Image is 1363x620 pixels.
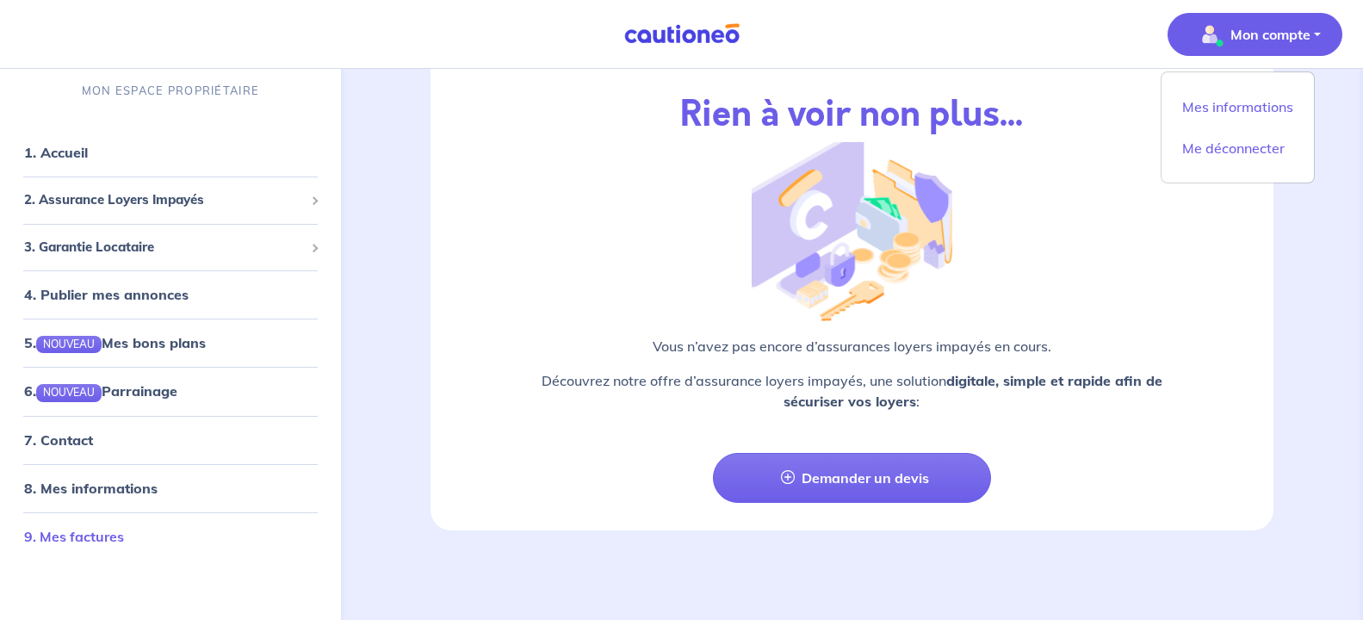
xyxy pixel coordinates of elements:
div: 8. Mes informations [7,471,334,505]
a: 8. Mes informations [24,480,158,497]
div: 2. Assurance Loyers Impayés [7,183,334,217]
h2: Rien à voir non plus... [680,94,1023,135]
img: illu_empty_gli.png [752,128,951,322]
div: illu_account_valid_menu.svgMon compte [1161,71,1315,183]
p: Vous n’avez pas encore d’assurances loyers impayés en cours. [472,336,1232,356]
div: 5.NOUVEAUMes bons plans [7,325,334,360]
p: Mon compte [1230,24,1310,45]
div: 1. Accueil [7,135,334,170]
a: 7. Contact [24,431,93,449]
div: 7. Contact [7,423,334,457]
a: 4. Publier mes annonces [24,286,189,303]
span: 3. Garantie Locataire [24,238,304,257]
a: 5.NOUVEAUMes bons plans [24,334,206,351]
img: illu_account_valid_menu.svg [1196,21,1224,48]
div: 3. Garantie Locataire [7,231,334,264]
span: 2. Assurance Loyers Impayés [24,190,304,210]
a: Me déconnecter [1168,134,1307,162]
a: Demander un devis [713,453,992,503]
img: Cautioneo [617,23,747,45]
p: MON ESPACE PROPRIÉTAIRE [82,83,259,99]
div: 6.NOUVEAUParrainage [7,374,334,408]
strong: digitale, simple et rapide afin de sécuriser vos loyers [784,372,1162,410]
div: 9. Mes factures [7,519,334,554]
a: 6.NOUVEAUParrainage [24,382,177,400]
p: Découvrez notre offre d’assurance loyers impayés, une solution : [472,370,1232,412]
div: 4. Publier mes annonces [7,277,334,312]
a: 1. Accueil [24,144,88,161]
a: Mes informations [1168,93,1307,121]
button: illu_account_valid_menu.svgMon compte [1168,13,1342,56]
a: 9. Mes factures [24,528,124,545]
